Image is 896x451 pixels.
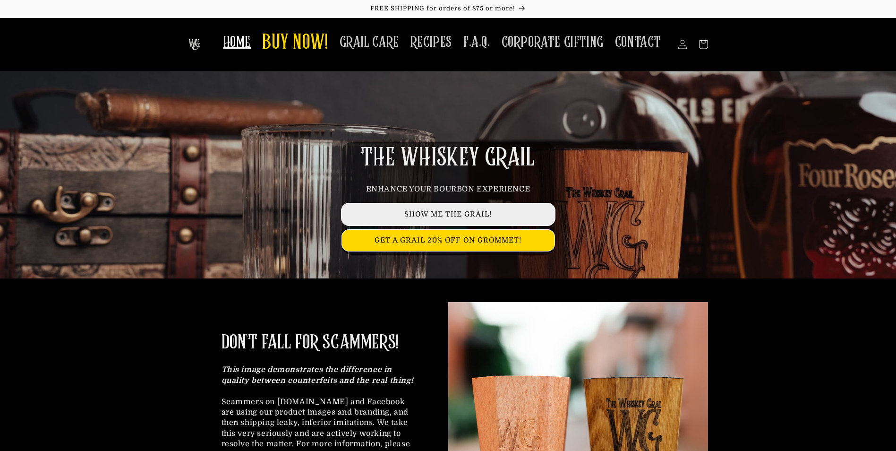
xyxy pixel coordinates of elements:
a: CONTACT [609,27,667,57]
span: BUY NOW! [262,30,328,56]
h2: DON'T FALL FOR SCAMMERS! [222,330,399,355]
span: F.A.Q. [463,33,490,52]
span: RECIPES [410,33,452,52]
a: GRAIL CARE [334,27,405,57]
strong: This image demonstrates the difference in quality between counterfeits and the real thing! [222,365,414,384]
img: The Whiskey Grail [188,39,200,50]
span: HOME [223,33,251,52]
span: GRAIL CARE [340,33,399,52]
span: THE WHISKEY GRAIL [361,146,535,170]
span: ENHANCE YOUR BOURBON EXPERIENCE [366,185,530,193]
a: F.A.Q. [458,27,496,57]
span: CORPORATE GIFTING [502,33,604,52]
a: HOME [218,27,256,57]
a: SHOW ME THE GRAIL! [342,204,555,225]
a: CORPORATE GIFTING [496,27,609,57]
a: BUY NOW! [256,25,334,62]
span: CONTACT [615,33,661,52]
a: RECIPES [405,27,458,57]
a: GET A GRAIL 20% OFF ON GROMMET! [342,230,555,251]
p: FREE SHIPPING for orders of $75 or more! [9,5,887,13]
